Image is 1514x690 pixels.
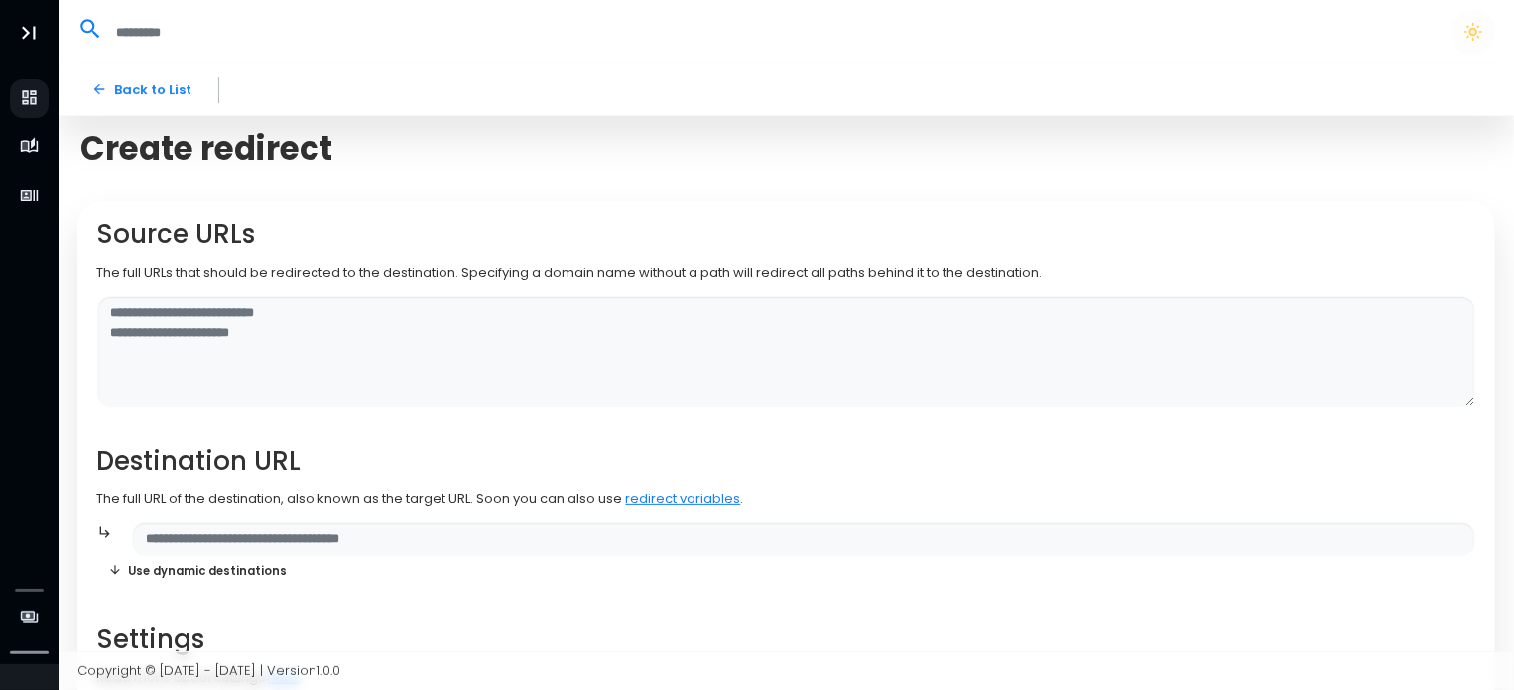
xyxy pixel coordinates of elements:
[97,489,1476,509] p: The full URL of the destination, also known as the target URL. Soon you can also use .
[10,14,48,52] button: Toggle Aside
[77,72,205,107] a: Back to List
[97,263,1476,283] p: The full URLs that should be redirected to the destination. Specifying a domain name without a pa...
[97,219,1476,250] h2: Source URLs
[626,489,741,508] a: redirect variables
[77,661,340,680] span: Copyright © [DATE] - [DATE] | Version 1.0.0
[97,556,299,585] button: Use dynamic destinations
[97,446,1476,477] h2: Destination URL
[80,129,332,168] span: Create redirect
[97,624,1476,655] h2: Settings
